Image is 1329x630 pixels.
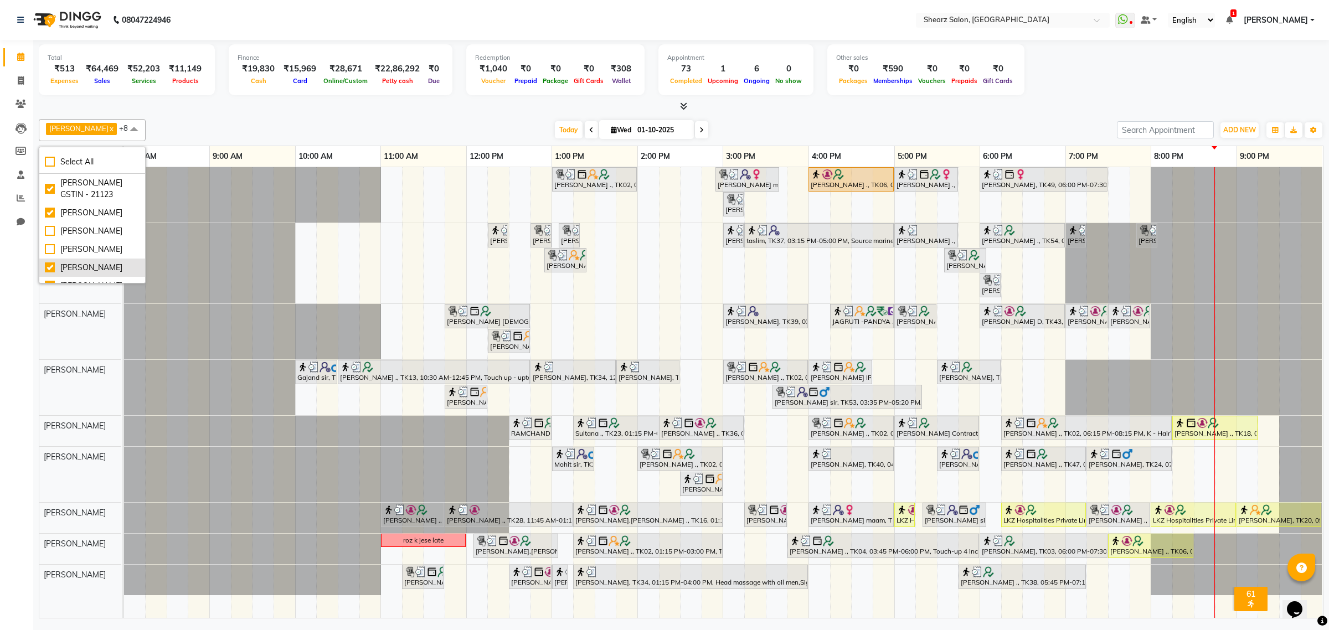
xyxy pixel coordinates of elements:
div: RAMCHANDRA ., TK17, 12:30 PM-01:00 PM, [PERSON_NAME] crafting [510,417,550,438]
div: [PERSON_NAME] ., TK02, 02:00 PM-03:00 PM, Loreal Hairwash & Blow dry - Upto Waist [638,448,722,469]
div: [PERSON_NAME] ., TK02, 03:00 PM-04:00 PM, Loreal Hairwash & Blow dry - Upto Waist [724,362,807,383]
div: [PERSON_NAME] ., TK14, 11:45 AM-12:15 PM, Kerastase Hair Wash - Upto Waist (₹869) [446,386,486,407]
div: 1 [705,63,741,75]
span: Services [129,77,159,85]
span: Upcoming [705,77,741,85]
div: [PERSON_NAME], TK34, 12:45 PM-01:45 PM, Haircut By Master Stylist- [DEMOGRAPHIC_DATA] [532,362,615,383]
a: 8:00 PM [1151,148,1186,164]
span: ADD NEW [1223,126,1256,134]
span: Sales [91,77,113,85]
span: Memberships [870,77,915,85]
div: [PERSON_NAME] ., TK58, 07:15 PM-08:00 PM, Upperlip stripless,Forehead stripless,Chin stripless [1088,504,1149,525]
div: [PERSON_NAME] ., TK26, 12:15 PM-12:30 PM, Eyebrow threading [489,225,507,246]
div: [PERSON_NAME] ., TK47, 06:15 PM-07:15 PM, Haircut By Master Stylist- [DEMOGRAPHIC_DATA] [1002,448,1085,469]
div: Gajand sir, TK15, 10:00 AM-10:30 AM, Shave / trim [296,362,336,383]
span: Packages [836,77,870,85]
div: [PERSON_NAME].[PERSON_NAME] ., TK29, 01:05 PM-01:20 PM, Eyebrow threading [560,225,579,246]
span: [PERSON_NAME] [49,124,109,133]
div: [PERSON_NAME] maam, TK42, 02:55 PM-03:40 PM, Eyebrow threading,Upperlip threading,Forehead threading [717,169,778,190]
span: Prepaids [949,77,980,85]
div: [PERSON_NAME] [45,244,140,255]
div: [PERSON_NAME], TK49, 06:00 PM-07:30 PM, Touch up - upto 2 Inch - Inoa,Additional K wash - Women (... [981,169,1106,190]
div: ₹1,040 [475,63,512,75]
div: [PERSON_NAME] ., TK06, 04:00 PM-05:00 PM, Eyebrow threading with senior (₹85),Upperlip threading ... [810,169,893,190]
div: [PERSON_NAME], TK03, 06:00 PM-07:30 PM, Women Haircut with Mr.Dinesh [981,535,1106,556]
a: 10:00 AM [296,148,336,164]
span: Cash [248,77,269,85]
a: 1:00 PM [552,148,587,164]
div: [PERSON_NAME], TK20, 09:00 PM-10:00 PM, Haircut By Sr.Stylist - [DEMOGRAPHIC_DATA] [1238,504,1320,525]
div: [PERSON_NAME] ., TK12, 01:00 PM-01:05 PM, Elite manicure [553,566,567,587]
span: [PERSON_NAME] [44,452,106,462]
div: ₹0 [540,63,571,75]
a: 3:00 PM [723,148,758,164]
div: ₹28,671 [321,63,370,75]
div: [PERSON_NAME], TK39, 03:00 PM-04:00 PM, Loreal Hairwash & Blow dry - Below Shoulder [724,306,807,327]
span: [PERSON_NAME] [44,539,106,549]
span: Package [540,77,571,85]
div: LKZ Hospitalities Private Limites, TK59, 06:15 PM-07:15 PM, Global color [DEMOGRAPHIC_DATA] - Inoa [1002,504,1085,525]
a: 2:00 PM [638,148,673,164]
button: ADD NEW [1220,122,1259,138]
div: [PERSON_NAME], TK03, 05:00 PM-05:30 PM, K - Fusio Dose - Women [895,306,935,327]
span: Products [169,77,202,85]
div: ₹0 [980,63,1016,75]
div: LKZ Hospitalities Private Limites, TK59, 08:00 PM-09:00 PM, Haircut By Sr.Stylist - [DEMOGRAPHIC_... [1152,504,1235,525]
div: [PERSON_NAME] ., TK48, 05:00 PM-05:45 PM, Eyebrow threading,Upperlip threading,Lower lip [895,225,957,246]
div: [PERSON_NAME].[PERSON_NAME] ., TK29, 12:05 PM-01:05 PM, Loreal Hairwash & Blow dry - Upto Waist [475,535,557,556]
div: [PERSON_NAME] ., TK54, 06:00 PM-07:00 PM, Eyebrow threading,Upperlip threading,Forehead threading... [981,225,1064,246]
span: 1 [1230,9,1237,17]
input: Search Appointment [1117,121,1214,138]
div: [PERSON_NAME] ., TK28, 11:45 AM-01:15 PM, Haircut By Sr.Stylist - [DEMOGRAPHIC_DATA][PERSON_NAME]... [446,504,571,525]
div: [PERSON_NAME] ., TK02, 01:00 PM-02:00 PM, Cirepil Roll On Wax [553,169,636,190]
span: Voucher [478,77,508,85]
div: [PERSON_NAME] [45,207,140,219]
div: LKZ Hospitalities Private Limites, TK59, 05:00 PM-05:15 PM, K - Fusio dose [DEMOGRAPHIC_DATA] [895,504,914,525]
span: Completed [667,77,705,85]
a: 11:00 AM [381,148,421,164]
div: [PERSON_NAME] ., TK13, 10:30 AM-12:45 PM, Touch up - upto 2 Inch - Inoa,Haircut By Master Stylist... [339,362,529,383]
div: [PERSON_NAME] ., TK32, 03:00 PM-03:15 PM, Sidelock threading [724,194,743,215]
div: 61 [1237,589,1265,599]
div: ₹19,830 [238,63,279,75]
span: Wed [608,126,634,134]
div: JAGRUTI -PANDYA ., TK46, 04:15 PM-05:00 PM, Tongs Upto Waist [831,306,893,327]
a: 6:00 PM [980,148,1015,164]
div: [PERSON_NAME] D, TK43, 06:00 PM-07:00 PM, Haircut By Master Stylist- [DEMOGRAPHIC_DATA] [981,306,1064,327]
div: 0 [772,63,805,75]
div: [PERSON_NAME] ., TK38, 05:45 PM-07:15 PM, Head massage with oil men,Loreal Hair Wash - Upto waist... [960,566,1085,587]
div: ₹22,86,292 [370,63,424,75]
div: [PERSON_NAME] ., TK02, 06:15 PM-08:15 PM, K - HairWash & Blow Dry - Upto Shoulder,Loreal Hairwash... [1002,417,1171,438]
div: [PERSON_NAME] ., TK14, 12:45 PM-01:00 PM, Upperlip threading [532,225,550,246]
div: taslim, TK37, 03:15 PM-05:00 PM, Source marine dry & dehydrated skin facial,Eyebrow threading [745,225,893,246]
div: Total [48,53,206,63]
div: Appointment [667,53,805,63]
div: [PERSON_NAME] [45,262,140,273]
div: [PERSON_NAME], TK34, 01:45 PM-02:30 PM, [PERSON_NAME] Faded with Master [617,362,678,383]
span: No show [772,77,805,85]
span: Petty cash [379,77,416,85]
div: [PERSON_NAME] ., TK56, 05:35 PM-06:05 PM, Eyebrow threading,Forehead stripless [945,250,985,271]
img: logo [28,4,104,35]
span: [PERSON_NAME] [44,508,106,518]
div: ₹64,469 [81,63,123,75]
span: Expenses [48,77,81,85]
div: ₹0 [836,63,870,75]
div: [PERSON_NAME] ., TK14, 12:15 PM-12:45 PM, Kerastase Hair Wash - Upto Waist [489,331,529,352]
a: 9:00 PM [1237,148,1272,164]
div: Mohit sir, TK21, 01:00 PM-01:30 PM, Shave / trim [553,448,593,469]
span: +8 [119,123,136,132]
span: Gift Cards [980,77,1016,85]
div: ₹0 [424,63,444,75]
div: [PERSON_NAME] IRAKI ., TK41, 04:00 PM-04:45 PM, [PERSON_NAME] Faded with Sr. [810,362,871,383]
div: ₹590 [870,63,915,75]
span: Online/Custom [321,77,370,85]
span: Due [425,77,442,85]
span: Vouchers [915,77,949,85]
div: ₹513 [48,63,81,75]
div: [PERSON_NAME] mam, TK60, 07:50 PM-08:05 PM, Eyebrow threading [1137,225,1156,246]
div: [PERSON_NAME] D, TK43, 07:00 PM-07:30 PM, [PERSON_NAME] Faded with Master [1067,306,1106,327]
div: [PERSON_NAME] [DEMOGRAPHIC_DATA] ., TK19, 11:45 AM-12:45 PM, K - HairWash & Blow Dry - Upto Waist [446,306,529,327]
div: [PERSON_NAME] ., TK57, 06:00 PM-06:15 PM, Eyebrow threading [981,275,1000,296]
span: [PERSON_NAME] [1244,14,1308,26]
